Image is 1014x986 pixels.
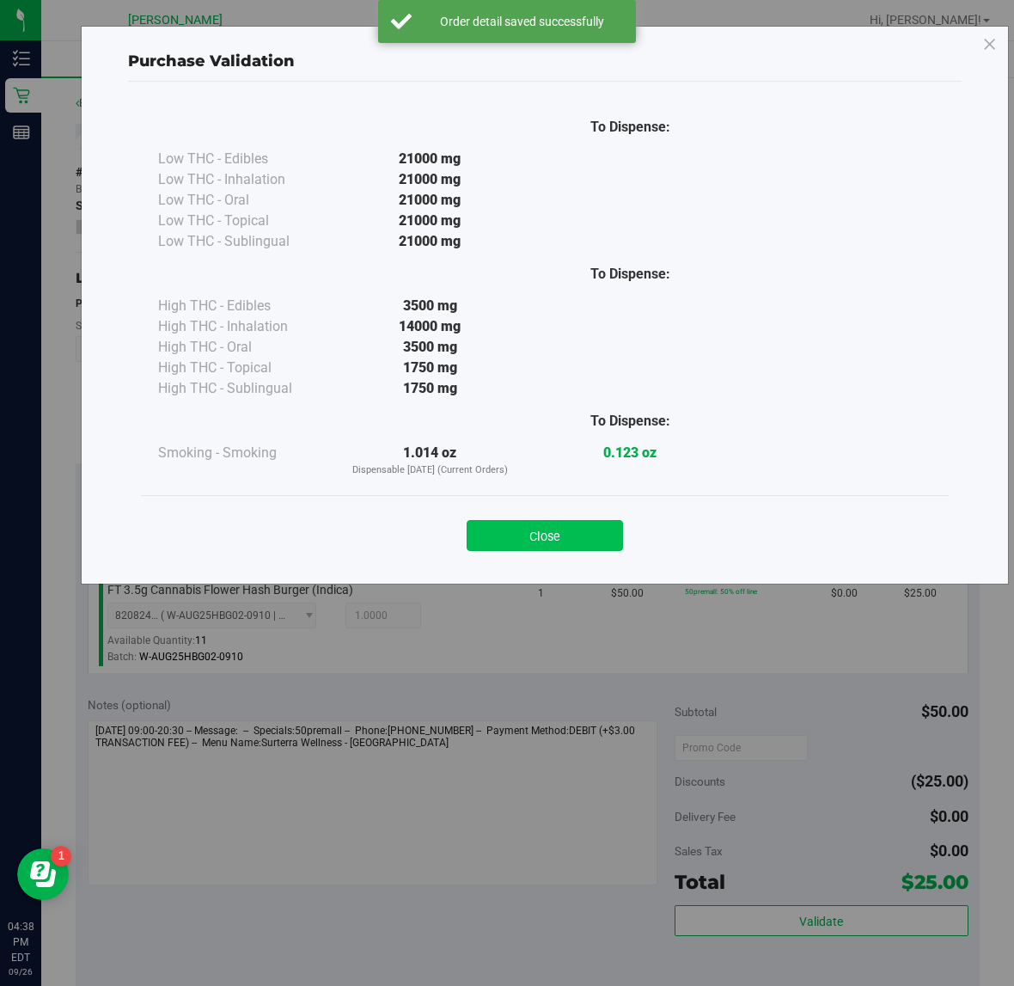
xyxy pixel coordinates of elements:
div: 14000 mg [330,316,530,337]
div: Smoking - Smoking [158,443,330,463]
div: High THC - Topical [158,358,330,378]
div: 21000 mg [330,190,530,211]
div: 21000 mg [330,231,530,252]
div: High THC - Edibles [158,296,330,316]
div: 3500 mg [330,296,530,316]
div: To Dispense: [530,264,730,285]
iframe: Resource center [17,848,69,900]
div: 1.014 oz [330,443,530,478]
div: Low THC - Inhalation [158,169,330,190]
strong: 0.123 oz [603,444,657,461]
p: Dispensable [DATE] (Current Orders) [330,463,530,478]
div: 21000 mg [330,169,530,190]
div: Low THC - Sublingual [158,231,330,252]
div: High THC - Inhalation [158,316,330,337]
div: To Dispense: [530,411,730,432]
span: Purchase Validation [128,52,295,70]
div: Low THC - Topical [158,211,330,231]
div: Low THC - Edibles [158,149,330,169]
button: Close [467,520,623,551]
div: High THC - Oral [158,337,330,358]
div: To Dispense: [530,117,730,138]
div: High THC - Sublingual [158,378,330,399]
div: Low THC - Oral [158,190,330,211]
div: 1750 mg [330,378,530,399]
div: 21000 mg [330,211,530,231]
div: Order detail saved successfully [421,13,623,30]
iframe: Resource center unread badge [51,846,71,867]
div: 3500 mg [330,337,530,358]
div: 21000 mg [330,149,530,169]
div: 1750 mg [330,358,530,378]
